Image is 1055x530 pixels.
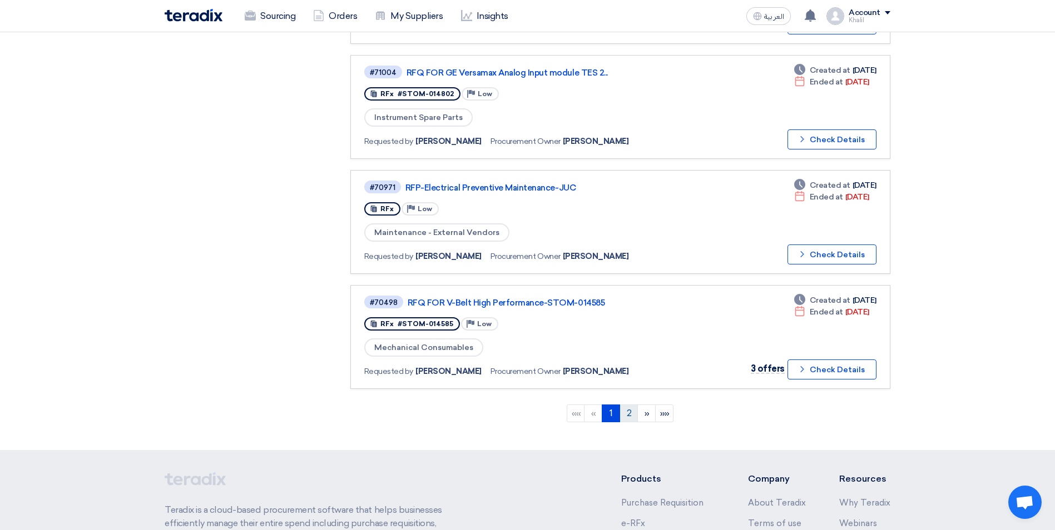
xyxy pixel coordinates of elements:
span: Instrument Spare Parts [364,108,473,127]
button: Check Details [787,244,876,264]
span: RFx [380,205,394,213]
a: RFP-Electrical Preventive Maintenance-JUC [405,183,683,193]
a: Next [637,404,656,422]
span: RFx [380,320,394,328]
div: Account [849,8,880,18]
a: Orders [304,4,366,28]
span: [PERSON_NAME] [563,251,629,262]
div: #71004 [370,69,397,76]
span: Low [478,90,492,98]
div: #70498 [370,299,398,306]
div: [DATE] [794,306,869,318]
a: Purchase Requisition [621,498,704,508]
a: About Teradix [748,498,806,508]
span: [PERSON_NAME] [415,366,482,377]
span: 3 offers [751,363,785,374]
div: [DATE] [794,64,876,76]
span: Low [418,205,432,213]
ngb-pagination: Default pagination [350,400,890,428]
span: Procurement Owner [491,136,561,147]
a: RFQ FOR V-Belt High Performance-STOM-014585 [408,298,686,308]
button: Check Details [787,129,876,149]
img: profile_test.png [826,7,844,25]
span: [PERSON_NAME] [563,136,629,147]
span: Requested by [364,366,413,377]
span: [PERSON_NAME] [563,366,629,377]
span: Created at [810,179,850,191]
span: Created at [810,64,850,76]
span: Procurement Owner [491,251,561,262]
span: [PERSON_NAME] [415,136,482,147]
span: [PERSON_NAME] [415,251,482,262]
span: Ended at [810,306,843,318]
div: [DATE] [794,191,869,203]
li: Products [621,472,715,486]
span: »» [660,408,670,418]
img: Teradix logo [165,9,222,22]
div: [DATE] [794,76,869,88]
span: Requested by [364,251,413,262]
a: RFQ FOR GE Versamax Analog Input module TES 2... [407,68,685,78]
div: Khalil [849,17,890,23]
li: Resources [839,472,890,486]
a: e-RFx [621,518,645,528]
span: Ended at [810,191,843,203]
span: Low [477,320,492,328]
a: 2 [620,404,638,422]
span: Created at [810,294,850,306]
span: Mechanical Consumables [364,338,483,357]
a: Last [655,404,673,422]
li: Company [748,472,806,486]
div: Open chat [1008,486,1042,519]
a: Terms of use [748,518,801,528]
div: [DATE] [794,294,876,306]
span: » [645,408,650,418]
button: Check Details [787,359,876,379]
span: Ended at [810,76,843,88]
a: Webinars [839,518,877,528]
div: #70971 [370,184,395,191]
span: #STOM-014802 [398,90,454,98]
a: Sourcing [236,4,304,28]
span: العربية [764,13,784,21]
span: #STOM-014585 [398,320,453,328]
a: My Suppliers [366,4,452,28]
span: Requested by [364,136,413,147]
span: Maintenance - External Vendors [364,223,509,242]
span: RFx [380,90,394,98]
a: 1 [602,404,620,422]
div: [DATE] [794,179,876,191]
span: Procurement Owner [491,366,561,377]
a: Insights [452,4,517,28]
a: Why Teradix [839,498,890,508]
button: العربية [746,7,791,25]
